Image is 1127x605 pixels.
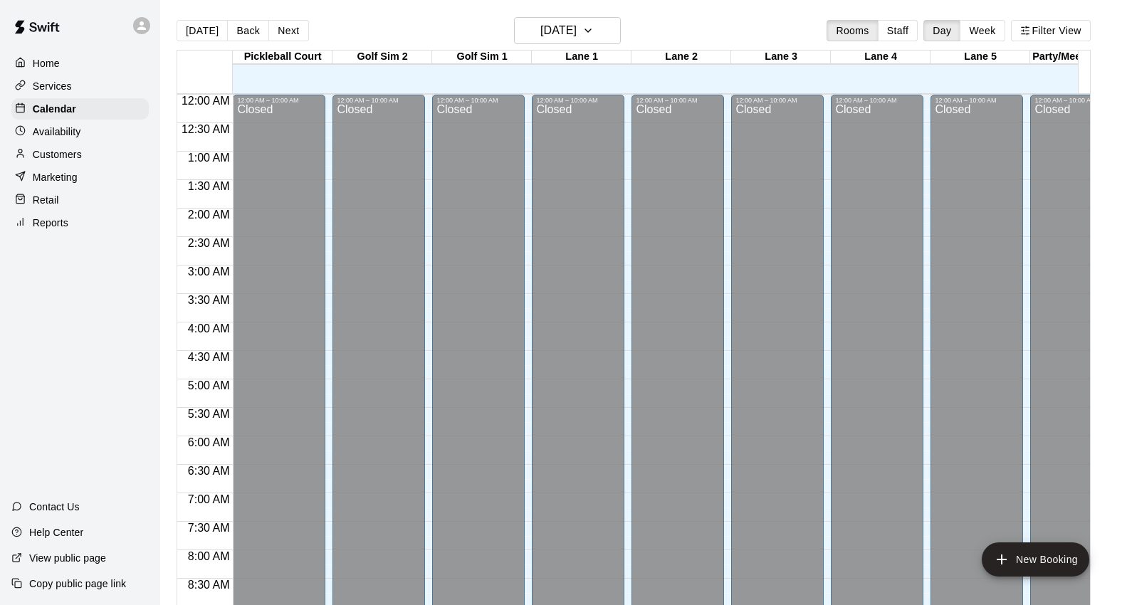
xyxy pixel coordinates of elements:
[233,51,332,64] div: Pickleball Court
[184,522,234,534] span: 7:30 AM
[29,525,83,540] p: Help Center
[29,551,106,565] p: View public page
[184,152,234,164] span: 1:00 AM
[11,167,149,188] a: Marketing
[11,121,149,142] a: Availability
[33,102,76,116] p: Calendar
[184,436,234,448] span: 6:00 AM
[33,170,78,184] p: Marketing
[184,550,234,562] span: 8:00 AM
[1011,20,1091,41] button: Filter View
[184,294,234,306] span: 3:30 AM
[540,21,577,41] h6: [DATE]
[184,465,234,477] span: 6:30 AM
[536,97,620,104] div: 12:00 AM – 10:00 AM
[184,322,234,335] span: 4:00 AM
[33,216,68,230] p: Reports
[631,51,731,64] div: Lane 2
[835,97,919,104] div: 12:00 AM – 10:00 AM
[731,51,831,64] div: Lane 3
[29,500,80,514] p: Contact Us
[827,20,878,41] button: Rooms
[11,98,149,120] a: Calendar
[11,189,149,211] a: Retail
[184,237,234,249] span: 2:30 AM
[184,351,234,363] span: 4:30 AM
[184,408,234,420] span: 5:30 AM
[935,97,1019,104] div: 12:00 AM – 10:00 AM
[184,493,234,505] span: 7:00 AM
[33,56,60,70] p: Home
[931,51,1030,64] div: Lane 5
[878,20,918,41] button: Staff
[11,75,149,97] a: Services
[636,97,720,104] div: 12:00 AM – 10:00 AM
[11,53,149,74] a: Home
[11,212,149,233] a: Reports
[532,51,631,64] div: Lane 1
[184,379,234,391] span: 5:00 AM
[227,20,269,41] button: Back
[960,20,1005,41] button: Week
[923,20,960,41] button: Day
[432,51,532,64] div: Golf Sim 1
[436,97,520,104] div: 12:00 AM – 10:00 AM
[33,125,81,139] p: Availability
[184,265,234,278] span: 3:00 AM
[11,144,149,165] a: Customers
[184,579,234,591] span: 8:30 AM
[514,17,621,44] button: [DATE]
[178,95,234,107] span: 12:00 AM
[831,51,931,64] div: Lane 4
[1034,97,1118,104] div: 12:00 AM – 10:00 AM
[29,577,126,591] p: Copy public page link
[268,20,308,41] button: Next
[337,97,421,104] div: 12:00 AM – 10:00 AM
[177,20,228,41] button: [DATE]
[33,147,82,162] p: Customers
[178,123,234,135] span: 12:30 AM
[332,51,432,64] div: Golf Sim 2
[184,180,234,192] span: 1:30 AM
[982,542,1089,577] button: add
[735,97,819,104] div: 12:00 AM – 10:00 AM
[184,209,234,221] span: 2:00 AM
[33,193,59,207] p: Retail
[237,97,321,104] div: 12:00 AM – 10:00 AM
[33,79,72,93] p: Services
